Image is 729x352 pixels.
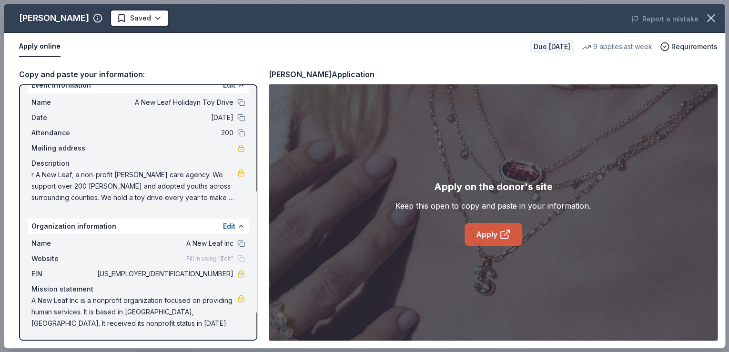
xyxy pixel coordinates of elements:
div: Organization information [28,219,249,234]
span: Mailing address [31,142,95,154]
span: [DATE] [95,112,233,123]
div: [PERSON_NAME] Application [269,68,375,80]
span: Date [31,112,95,123]
div: 9 applies last week [582,41,652,52]
span: Fill in using "Edit" [186,255,233,262]
span: A New Leaf Inc is a nonprofit organization focused on providing human services. It is based in [G... [31,295,237,329]
button: Report a mistake [631,13,699,25]
span: Attendance [31,127,95,139]
div: Event information [28,78,249,93]
div: Description [31,158,245,169]
span: 200 [95,127,233,139]
span: Requirements [671,41,718,52]
button: Edit [223,221,235,232]
div: Mission statement [31,283,245,295]
a: Apply [465,223,522,246]
button: Edit [223,80,235,91]
button: Apply online [19,37,61,57]
div: Copy and paste your information: [19,68,257,80]
span: Name [31,97,95,108]
div: Due [DATE] [530,40,574,53]
span: r A New Leaf, a non-profit [PERSON_NAME] care agency. We support over 200 [PERSON_NAME] and adopt... [31,169,237,203]
button: Saved [110,10,169,27]
span: [US_EMPLOYER_IDENTIFICATION_NUMBER] [95,268,233,280]
span: EIN [31,268,95,280]
span: A New Leaf Holidayn Toy Drive [95,97,233,108]
span: Name [31,238,95,249]
button: Requirements [660,41,718,52]
div: [PERSON_NAME] [19,10,89,26]
span: A New Leaf Inc [95,238,233,249]
div: Keep this open to copy and paste in your information. [395,200,591,211]
span: Website [31,253,95,264]
div: Apply on the donor's site [434,179,553,194]
span: Saved [130,12,151,24]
